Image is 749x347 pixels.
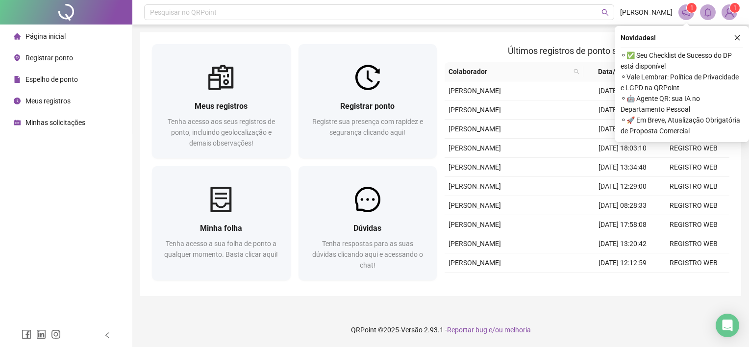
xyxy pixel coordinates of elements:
[658,234,729,253] td: REGISTRO WEB
[587,253,658,273] td: [DATE] 12:12:59
[621,32,656,43] span: Novidades !
[312,240,423,269] span: Tenha respostas para as suas dúvidas clicando aqui e acessando o chat!
[658,139,729,158] td: REGISTRO WEB
[132,313,749,347] footer: QRPoint © 2025 - 2.93.1 -
[449,201,501,209] span: [PERSON_NAME]
[658,177,729,196] td: REGISTRO WEB
[716,314,739,337] div: Open Intercom Messenger
[583,62,652,81] th: Data/Hora
[299,166,437,280] a: DúvidasTenha respostas para as suas dúvidas clicando aqui e acessando o chat!
[572,64,581,79] span: search
[621,72,743,93] span: ⚬ Vale Lembrar: Política de Privacidade e LGPD na QRPoint
[587,66,641,77] span: Data/Hora
[734,34,741,41] span: close
[620,7,673,18] span: [PERSON_NAME]
[658,253,729,273] td: REGISTRO WEB
[730,3,740,13] sup: Atualize o seu contato no menu Meus Dados
[587,120,658,139] td: [DATE] 07:59:35
[601,9,609,16] span: search
[587,234,658,253] td: [DATE] 13:20:42
[25,119,85,126] span: Minhas solicitações
[25,75,78,83] span: Espelho de ponto
[682,8,691,17] span: notification
[621,93,743,115] span: ⚬ 🤖 Agente QR: sua IA no Departamento Pessoal
[587,177,658,196] td: [DATE] 12:29:00
[164,240,278,258] span: Tenha acesso a sua folha de ponto a qualquer momento. Basta clicar aqui!
[14,119,21,126] span: schedule
[401,326,423,334] span: Versão
[312,118,423,136] span: Registre sua presença com rapidez e segurança clicando aqui!
[449,144,501,152] span: [PERSON_NAME]
[587,81,658,100] td: [DATE] 13:31:16
[658,215,729,234] td: REGISTRO WEB
[51,329,61,339] span: instagram
[587,273,658,292] td: [DATE] 08:21:08
[14,54,21,61] span: environment
[690,4,694,11] span: 1
[722,5,737,20] img: 84042
[621,50,743,72] span: ⚬ ✅ Seu Checklist de Sucesso do DP está disponível
[152,166,291,280] a: Minha folhaTenha acesso a sua folha de ponto a qualquer momento. Basta clicar aqui!
[449,106,501,114] span: [PERSON_NAME]
[658,196,729,215] td: REGISTRO WEB
[449,125,501,133] span: [PERSON_NAME]
[449,182,501,190] span: [PERSON_NAME]
[25,32,66,40] span: Página inicial
[152,44,291,158] a: Meus registrosTenha acesso aos seus registros de ponto, incluindo geolocalização e demais observa...
[449,221,501,228] span: [PERSON_NAME]
[733,4,737,11] span: 1
[587,196,658,215] td: [DATE] 08:28:33
[587,139,658,158] td: [DATE] 18:03:10
[449,66,570,77] span: Colaborador
[340,101,395,111] span: Registrar ponto
[25,54,73,62] span: Registrar ponto
[14,98,21,104] span: clock-circle
[447,326,531,334] span: Reportar bug e/ou melhoria
[621,115,743,136] span: ⚬ 🚀 Em Breve, Atualização Obrigatória de Proposta Comercial
[14,33,21,40] span: home
[299,44,437,158] a: Registrar pontoRegistre sua presença com rapidez e segurança clicando aqui!
[449,87,501,95] span: [PERSON_NAME]
[104,332,111,339] span: left
[687,3,697,13] sup: 1
[200,223,242,233] span: Minha folha
[449,240,501,248] span: [PERSON_NAME]
[449,163,501,171] span: [PERSON_NAME]
[22,329,31,339] span: facebook
[587,100,658,120] td: [DATE] 13:02:01
[658,273,729,292] td: REGISTRO WEB
[353,223,381,233] span: Dúvidas
[195,101,248,111] span: Meus registros
[574,69,579,74] span: search
[658,158,729,177] td: REGISTRO WEB
[25,97,71,105] span: Meus registros
[14,76,21,83] span: file
[168,118,275,147] span: Tenha acesso aos seus registros de ponto, incluindo geolocalização e demais observações!
[449,259,501,267] span: [PERSON_NAME]
[36,329,46,339] span: linkedin
[703,8,712,17] span: bell
[587,158,658,177] td: [DATE] 13:34:48
[587,215,658,234] td: [DATE] 17:58:08
[508,46,666,56] span: Últimos registros de ponto sincronizados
